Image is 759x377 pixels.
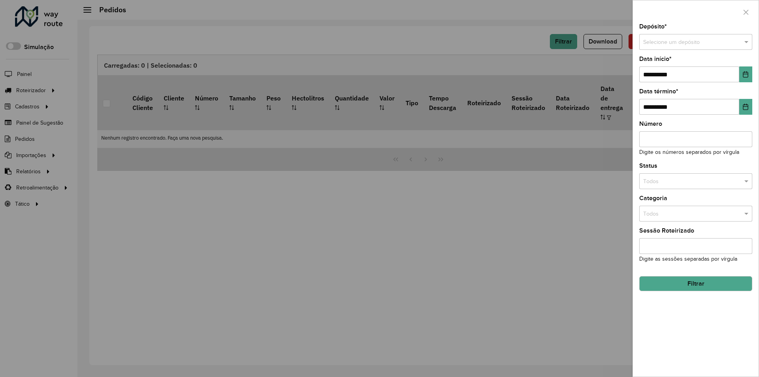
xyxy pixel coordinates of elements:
label: Número [639,119,662,129]
label: Status [639,161,657,171]
label: Sessão Roteirizado [639,226,694,235]
label: Data término [639,87,678,96]
label: Data início [639,54,672,64]
button: Choose Date [739,99,752,115]
small: Digite os números separados por vírgula [639,149,739,155]
button: Choose Date [739,66,752,82]
label: Categoria [639,193,667,203]
label: Depósito [639,22,667,31]
small: Digite as sessões separadas por vírgula [639,256,737,262]
button: Filtrar [639,276,752,291]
